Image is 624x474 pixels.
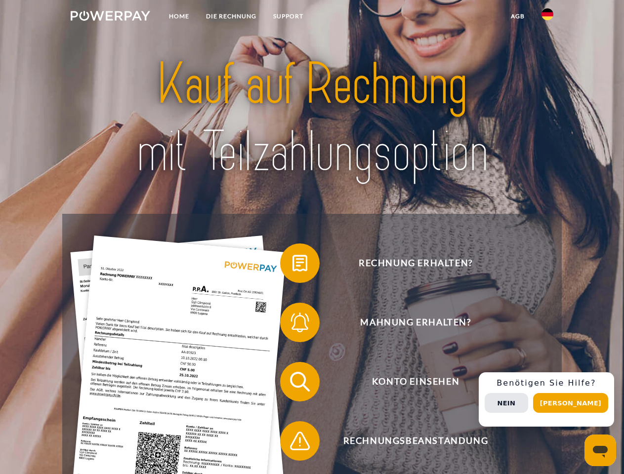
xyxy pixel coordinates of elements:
span: Rechnungsbeanstandung [294,421,537,461]
button: Mahnung erhalten? [280,303,537,342]
button: Rechnung erhalten? [280,243,537,283]
button: Rechnungsbeanstandung [280,421,537,461]
button: [PERSON_NAME] [533,393,608,413]
img: title-powerpay_de.svg [94,47,530,189]
iframe: Schaltfläche zum Öffnen des Messaging-Fensters [584,434,616,466]
a: Home [161,7,198,25]
img: qb_search.svg [288,369,312,394]
a: DIE RECHNUNG [198,7,265,25]
span: Mahnung erhalten? [294,303,537,342]
span: Rechnung erhalten? [294,243,537,283]
span: Konto einsehen [294,362,537,401]
h3: Benötigen Sie Hilfe? [485,378,608,388]
button: Nein [485,393,528,413]
div: Schnellhilfe [479,372,614,427]
button: Konto einsehen [280,362,537,401]
img: de [541,8,553,20]
img: logo-powerpay-white.svg [71,11,150,21]
a: SUPPORT [265,7,312,25]
img: qb_warning.svg [288,429,312,453]
img: qb_bell.svg [288,310,312,335]
img: qb_bill.svg [288,251,312,276]
a: agb [502,7,533,25]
